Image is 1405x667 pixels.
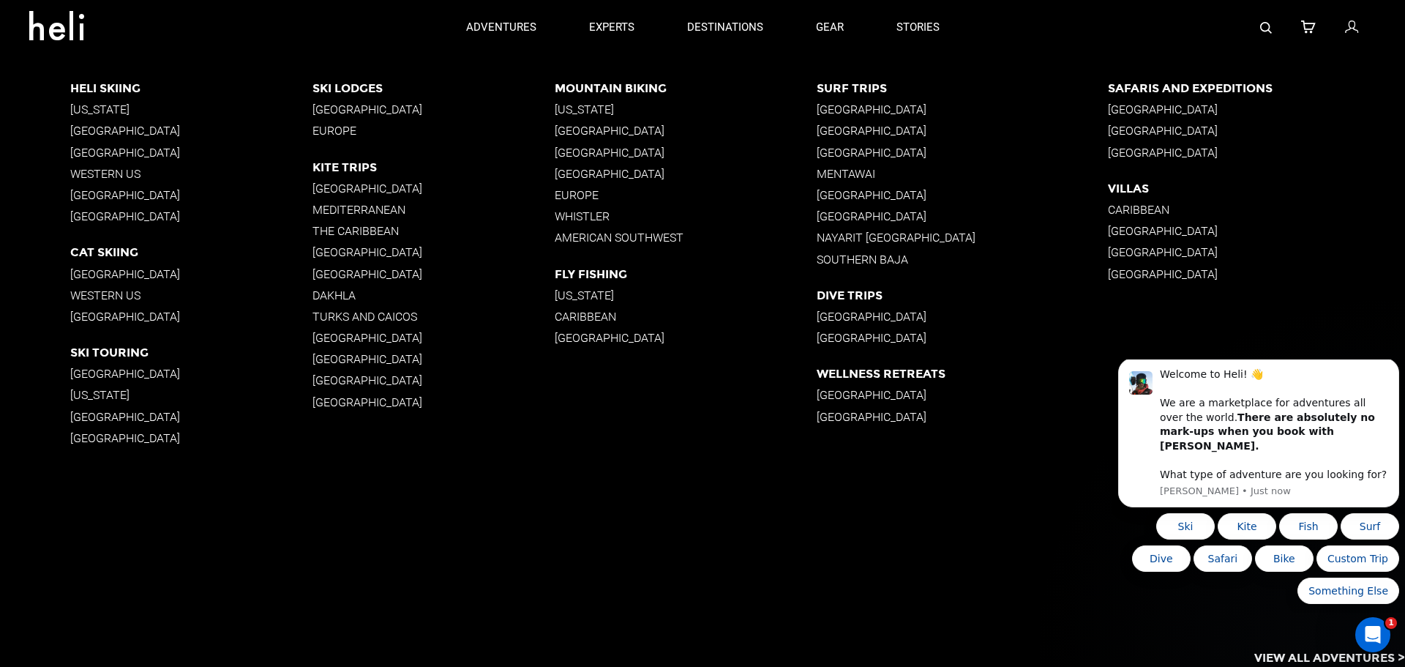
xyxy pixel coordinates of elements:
p: [GEOGRAPHIC_DATA] [70,124,312,138]
p: Europe [555,188,816,202]
p: [GEOGRAPHIC_DATA] [555,331,816,345]
p: [GEOGRAPHIC_DATA] [817,388,1108,402]
p: Kite Trips [312,160,555,174]
p: Ski Touring [70,346,312,359]
p: [US_STATE] [70,103,312,116]
p: [GEOGRAPHIC_DATA] [1108,245,1405,259]
div: Welcome to Heli! 👋 We are a marketplace for adventures all over the world. What type of adventure... [48,8,276,123]
p: [GEOGRAPHIC_DATA] [312,103,555,116]
button: Quick reply: Ski [44,154,102,180]
p: [GEOGRAPHIC_DATA] [312,267,555,281]
p: [GEOGRAPHIC_DATA] [817,410,1108,424]
button: Quick reply: Custom Trip [204,186,287,212]
button: Quick reply: Something Else [185,218,287,245]
p: Western US [70,288,312,302]
p: [GEOGRAPHIC_DATA] [817,310,1108,324]
p: experts [589,20,634,35]
p: Mountain Biking [555,81,816,95]
p: Turks and Caicos [312,310,555,324]
p: [GEOGRAPHIC_DATA] [312,352,555,366]
button: Quick reply: Kite [105,154,164,180]
p: [GEOGRAPHIC_DATA] [312,395,555,409]
iframe: Intercom notifications message [1112,359,1405,613]
p: [GEOGRAPHIC_DATA] [817,188,1108,202]
p: [GEOGRAPHIC_DATA] [1108,267,1405,281]
p: Cat Skiing [70,245,312,259]
p: Ski Lodges [312,81,555,95]
p: [GEOGRAPHIC_DATA] [817,146,1108,160]
p: [GEOGRAPHIC_DATA] [70,410,312,424]
p: [GEOGRAPHIC_DATA] [312,245,555,259]
p: Villas [1108,182,1405,195]
p: [US_STATE] [555,103,816,116]
p: [GEOGRAPHIC_DATA] [70,209,312,223]
p: Message from Carl, sent Just now [48,125,276,138]
p: [GEOGRAPHIC_DATA] [70,431,312,445]
p: [GEOGRAPHIC_DATA] [555,146,816,160]
iframe: Intercom live chat [1355,617,1390,652]
p: Safaris and Expeditions [1108,81,1405,95]
p: Fly Fishing [555,267,816,281]
p: [GEOGRAPHIC_DATA] [555,124,816,138]
p: [GEOGRAPHIC_DATA] [1108,146,1405,160]
p: [US_STATE] [70,388,312,402]
p: Wellness Retreats [817,367,1108,381]
div: Message content [48,8,276,123]
p: American Southwest [555,231,816,245]
p: [GEOGRAPHIC_DATA] [70,267,312,281]
span: 1 [1385,617,1397,629]
button: Quick reply: Bike [143,186,201,212]
p: Caribbean [1108,203,1405,217]
p: destinations [687,20,763,35]
b: There are absolutely no mark-ups when you book with [PERSON_NAME]. [48,52,263,92]
div: Quick reply options [6,154,287,245]
img: Profile image for Carl [17,12,40,35]
p: Surf Trips [817,81,1108,95]
p: [GEOGRAPHIC_DATA] [817,124,1108,138]
p: [GEOGRAPHIC_DATA] [70,188,312,202]
p: Europe [312,124,555,138]
p: [GEOGRAPHIC_DATA] [817,209,1108,223]
p: [GEOGRAPHIC_DATA] [1108,124,1405,138]
button: Quick reply: Dive [20,186,78,212]
p: [GEOGRAPHIC_DATA] [70,146,312,160]
p: Heli Skiing [70,81,312,95]
p: [GEOGRAPHIC_DATA] [70,310,312,324]
p: [GEOGRAPHIC_DATA] [817,331,1108,345]
p: Dive Trips [817,288,1108,302]
button: Quick reply: Fish [167,154,225,180]
p: The Caribbean [312,224,555,238]
p: Caribbean [555,310,816,324]
button: Quick reply: Safari [81,186,140,212]
p: [GEOGRAPHIC_DATA] [312,331,555,345]
p: adventures [466,20,536,35]
p: Mediterranean [312,203,555,217]
p: Western US [70,167,312,181]
p: Mentawai [817,167,1108,181]
p: Nayarit [GEOGRAPHIC_DATA] [817,231,1108,245]
p: [GEOGRAPHIC_DATA] [312,182,555,195]
img: search-bar-icon.svg [1260,22,1272,34]
p: [GEOGRAPHIC_DATA] [312,373,555,387]
p: [GEOGRAPHIC_DATA] [1108,103,1405,116]
p: [GEOGRAPHIC_DATA] [817,103,1108,116]
p: Dakhla [312,288,555,302]
p: [US_STATE] [555,288,816,302]
p: Whistler [555,209,816,223]
button: Quick reply: Surf [228,154,287,180]
p: Southern Baja [817,253,1108,267]
p: [GEOGRAPHIC_DATA] [70,367,312,381]
p: [GEOGRAPHIC_DATA] [555,167,816,181]
p: [GEOGRAPHIC_DATA] [1108,224,1405,238]
p: View All Adventures > [1254,650,1405,667]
